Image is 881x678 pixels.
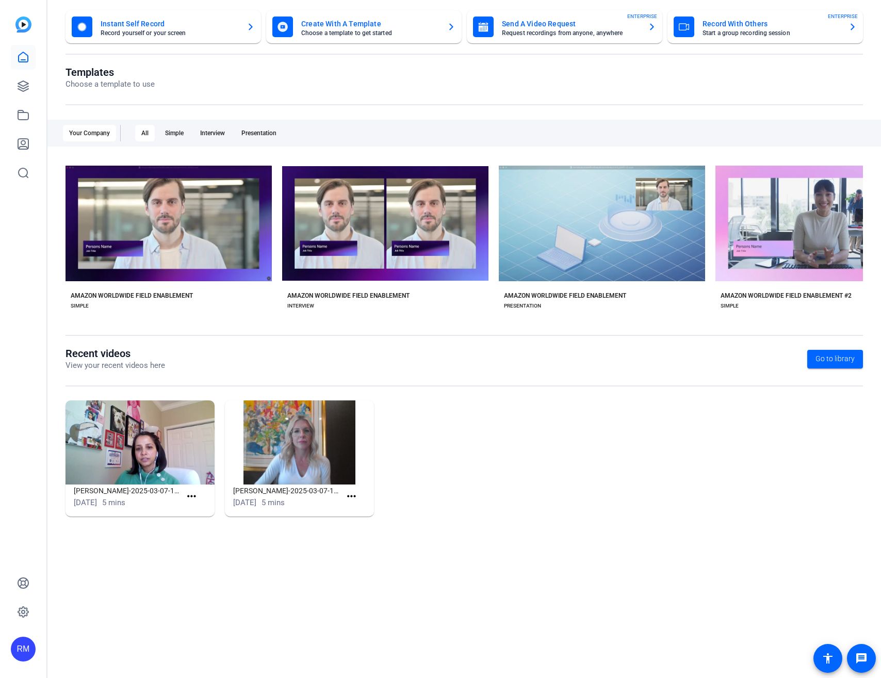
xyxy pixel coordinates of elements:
div: SIMPLE [721,302,739,310]
div: AMAZON WORLDWIDE FIELD ENABLEMENT [504,292,626,300]
span: 5 mins [102,498,125,507]
img: Chandana-Karmarkar-Chandana-Karmarkar-2025-03-07-10-42-08-908-0 (2) [66,400,215,485]
span: 5 mins [262,498,285,507]
mat-icon: accessibility [822,652,834,665]
span: ENTERPRISE [627,12,657,20]
mat-card-subtitle: Start a group recording session [703,30,840,36]
button: Record With OthersStart a group recording sessionENTERPRISE [667,10,863,43]
span: Go to library [815,353,855,364]
mat-card-title: Instant Self Record [101,18,238,30]
mat-card-subtitle: Choose a template to get started [301,30,439,36]
div: Presentation [235,125,283,141]
div: RM [11,637,36,661]
h1: [PERSON_NAME]-2025-03-07-10-42-08-908-1 (2) [233,485,340,497]
div: AMAZON WORLDWIDE FIELD ENABLEMENT [71,292,193,300]
div: Interview [194,125,231,141]
h1: Recent videos [66,347,165,360]
img: Katie-Maxson-Katie-Maxson-2025-03-07-10-42-08-908-1 (2) [225,400,374,485]
span: [DATE] [233,498,256,507]
h1: Templates [66,66,155,78]
div: Your Company [63,125,116,141]
mat-card-title: Record With Others [703,18,840,30]
div: AMAZON WORLDWIDE FIELD ENABLEMENT #2 [721,292,852,300]
button: Instant Self RecordRecord yourself or your screen [66,10,261,43]
div: SIMPLE [71,302,89,310]
mat-card-subtitle: Request recordings from anyone, anywhere [502,30,640,36]
mat-card-title: Create With A Template [301,18,439,30]
div: AMAZON WORLDWIDE FIELD ENABLEMENT [287,292,410,300]
div: PRESENTATION [504,302,541,310]
mat-icon: more_horiz [345,490,358,503]
span: [DATE] [74,498,97,507]
div: Simple [159,125,190,141]
span: ENTERPRISE [828,12,858,20]
mat-icon: message [855,652,868,665]
h1: [PERSON_NAME]-2025-03-07-10-42-08-908-0 (2) [74,485,181,497]
button: Create With A TemplateChoose a template to get started [266,10,462,43]
p: Choose a template to use [66,78,155,90]
div: INTERVIEW [287,302,314,310]
img: blue-gradient.svg [15,17,31,33]
div: All [135,125,155,141]
mat-card-subtitle: Record yourself or your screen [101,30,238,36]
p: View your recent videos here [66,360,165,372]
mat-icon: more_horiz [185,490,198,503]
button: Send A Video RequestRequest recordings from anyone, anywhereENTERPRISE [467,10,662,43]
mat-card-title: Send A Video Request [502,18,640,30]
a: Go to library [807,350,863,368]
